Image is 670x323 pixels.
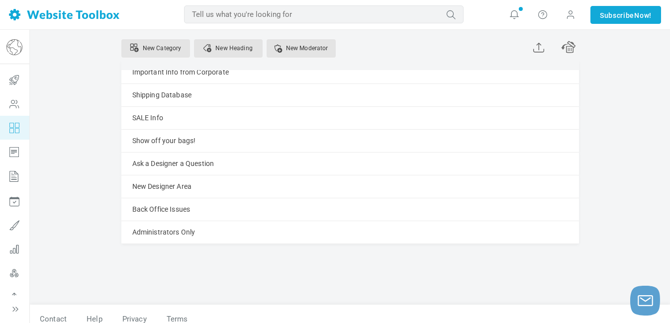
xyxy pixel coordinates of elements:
a: Show off your bags! [132,135,196,147]
a: Important Info from Corporate [132,66,229,79]
a: Back Office Issues [132,203,191,216]
button: Launch chat [630,286,660,316]
a: Shipping Database [132,89,192,101]
input: Tell us what you're looking for [184,5,464,23]
img: globe-icon.png [6,39,22,55]
a: Use multiple categories to organize discussions [121,39,190,58]
a: SubscribeNow! [590,6,661,24]
a: SALE Info [132,112,163,124]
a: Assigning a user as a moderator for a category gives them permission to help oversee the content [267,39,336,58]
a: Administrators Only [132,226,195,239]
a: Ask a Designer a Question [132,158,214,170]
a: New Designer Area [132,180,192,193]
a: New Heading [194,39,263,58]
span: Now! [634,10,652,21]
